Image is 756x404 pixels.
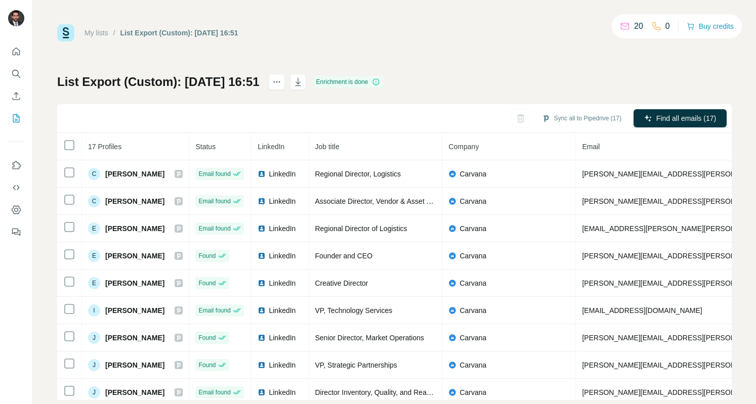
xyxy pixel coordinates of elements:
[448,279,456,287] img: company-logo
[8,223,24,241] button: Feedback
[459,196,486,206] span: Carvana
[448,252,456,260] img: company-logo
[315,334,424,342] span: Senior Director, Market Operations
[198,251,216,260] span: Found
[656,113,716,123] span: Find all emails (17)
[269,305,296,316] span: LinkedIn
[105,305,164,316] span: [PERSON_NAME]
[269,223,296,234] span: LinkedIn
[459,387,486,397] span: Carvana
[315,170,401,178] span: Regional Director, Logistics
[459,251,486,261] span: Carvana
[315,388,447,396] span: Director Inventory, Quality, and Readiness
[315,361,397,369] span: VP, Strategic Partnerships
[535,111,628,126] button: Sync all to Pipedrive (17)
[258,388,266,396] img: LinkedIn logo
[315,197,483,205] span: Associate Director, Vendor & Asset Operations - Fleet
[258,225,266,233] img: LinkedIn logo
[258,361,266,369] img: LinkedIn logo
[8,178,24,197] button: Use Surfe API
[105,360,164,370] span: [PERSON_NAME]
[313,76,384,88] div: Enrichment is done
[198,224,230,233] span: Email found
[315,225,407,233] span: Regional Director of Logistics
[8,109,24,127] button: My lists
[198,169,230,178] span: Email found
[269,74,285,90] button: actions
[88,386,100,398] div: J
[448,361,456,369] img: company-logo
[113,28,115,38] li: /
[448,306,456,315] img: company-logo
[88,359,100,371] div: J
[459,360,486,370] span: Carvana
[105,196,164,206] span: [PERSON_NAME]
[88,332,100,344] div: J
[198,197,230,206] span: Email found
[258,197,266,205] img: LinkedIn logo
[105,333,164,343] span: [PERSON_NAME]
[198,279,216,288] span: Found
[269,169,296,179] span: LinkedIn
[582,143,600,151] span: Email
[105,251,164,261] span: [PERSON_NAME]
[88,277,100,289] div: E
[269,360,296,370] span: LinkedIn
[88,143,121,151] span: 17 Profiles
[8,42,24,61] button: Quick start
[105,169,164,179] span: [PERSON_NAME]
[88,250,100,262] div: E
[8,10,24,26] img: Avatar
[258,252,266,260] img: LinkedIn logo
[198,306,230,315] span: Email found
[459,223,486,234] span: Carvana
[258,143,284,151] span: LinkedIn
[85,29,108,37] a: My lists
[582,306,702,315] span: [EMAIL_ADDRESS][DOMAIN_NAME]
[634,20,643,32] p: 20
[448,334,456,342] img: company-logo
[57,24,74,41] img: Surfe Logo
[459,333,486,343] span: Carvana
[258,306,266,315] img: LinkedIn logo
[8,156,24,174] button: Use Surfe on LinkedIn
[448,170,456,178] img: company-logo
[315,143,339,151] span: Job title
[258,170,266,178] img: LinkedIn logo
[198,333,216,342] span: Found
[459,305,486,316] span: Carvana
[88,168,100,180] div: C
[88,222,100,235] div: E
[269,251,296,261] span: LinkedIn
[315,252,372,260] span: Founder and CEO
[665,20,670,32] p: 0
[88,304,100,317] div: I
[269,387,296,397] span: LinkedIn
[8,201,24,219] button: Dashboard
[269,278,296,288] span: LinkedIn
[448,197,456,205] img: company-logo
[634,109,727,127] button: Find all emails (17)
[198,361,216,370] span: Found
[120,28,238,38] div: List Export (Custom): [DATE] 16:51
[269,196,296,206] span: LinkedIn
[57,74,260,90] h1: List Export (Custom): [DATE] 16:51
[195,143,216,151] span: Status
[687,19,734,33] button: Buy credits
[105,387,164,397] span: [PERSON_NAME]
[448,143,479,151] span: Company
[459,169,486,179] span: Carvana
[105,223,164,234] span: [PERSON_NAME]
[88,195,100,207] div: C
[315,306,392,315] span: VP, Technology Services
[258,334,266,342] img: LinkedIn logo
[448,225,456,233] img: company-logo
[8,65,24,83] button: Search
[258,279,266,287] img: LinkedIn logo
[448,388,456,396] img: company-logo
[105,278,164,288] span: [PERSON_NAME]
[8,87,24,105] button: Enrich CSV
[315,279,368,287] span: Creative Director
[198,388,230,397] span: Email found
[459,278,486,288] span: Carvana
